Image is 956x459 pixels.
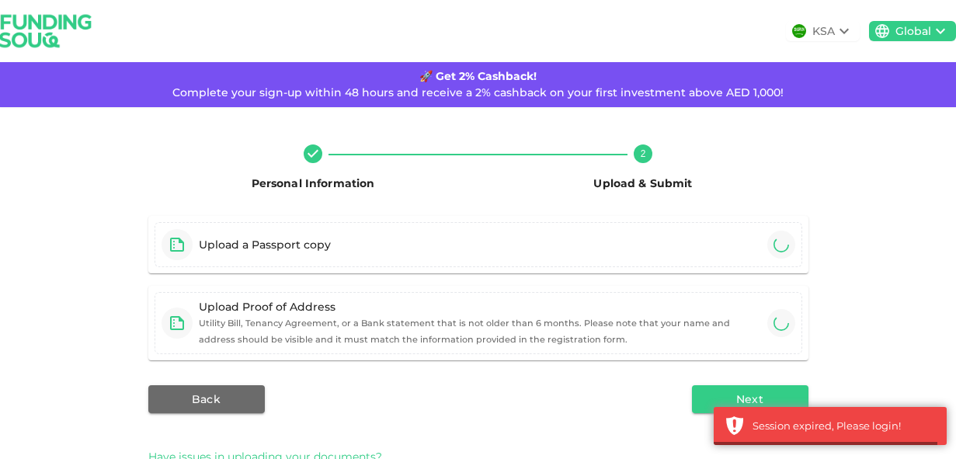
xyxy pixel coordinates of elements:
[753,419,935,434] div: Session expired, Please login!
[419,69,537,83] strong: 🚀 Get 2% Cashback!
[641,148,646,159] text: 2
[593,176,692,190] span: Upload & Submit
[199,318,730,345] small: Utility Bill, Tenancy Agreement, or a Bank statement that is not older than 6 months. Please note...
[895,23,931,40] div: Global
[812,23,835,40] div: KSA
[252,176,375,190] span: Personal Information
[692,385,808,413] button: Next
[199,237,331,252] div: Upload a Passport copy
[792,24,806,38] img: flag-sa.b9a346574cdc8950dd34b50780441f57.svg
[172,85,784,99] span: Complete your sign-up within 48 hours and receive a 2% cashback on your first investment above AE...
[199,299,761,315] div: Upload Proof of Address
[148,385,265,413] button: Back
